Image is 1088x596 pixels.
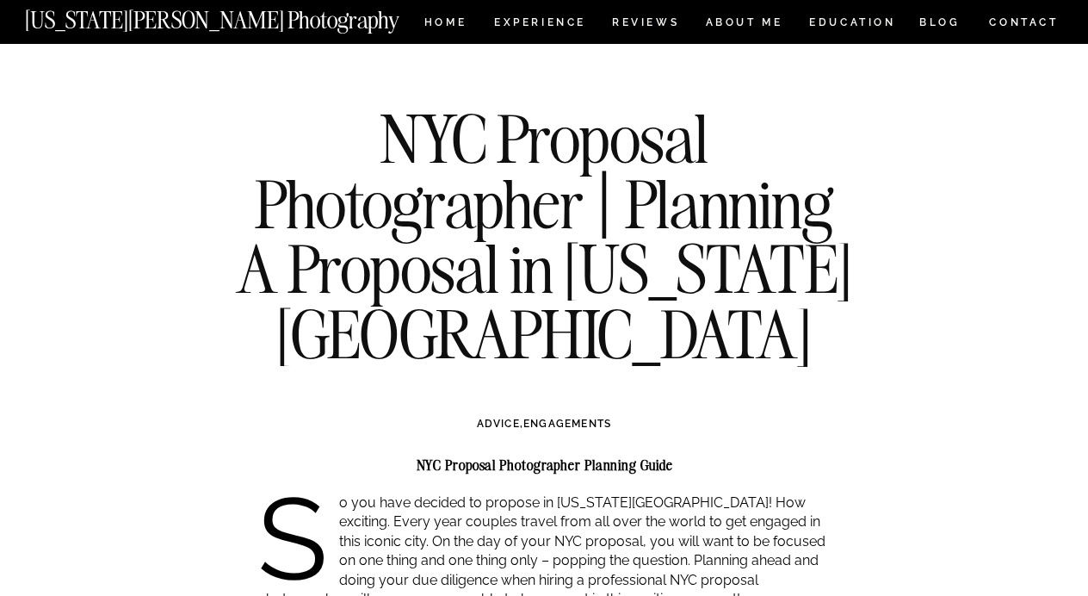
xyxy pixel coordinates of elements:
[494,17,584,32] a: Experience
[523,418,611,430] a: ENGAGEMENTS
[294,416,794,431] h3: ,
[417,456,673,474] strong: NYC Proposal Photographer Planning Guide
[612,17,677,32] a: REVIEWS
[477,418,520,430] a: ADVICE
[232,106,856,366] h1: NYC Proposal Photographer | Planning A Proposal in [US_STATE][GEOGRAPHIC_DATA]
[421,17,470,32] a: HOME
[988,13,1060,32] a: CONTACT
[919,17,961,32] a: BLOG
[705,17,783,32] a: ABOUT ME
[25,9,457,23] a: [US_STATE][PERSON_NAME] Photography
[807,17,898,32] a: EDUCATION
